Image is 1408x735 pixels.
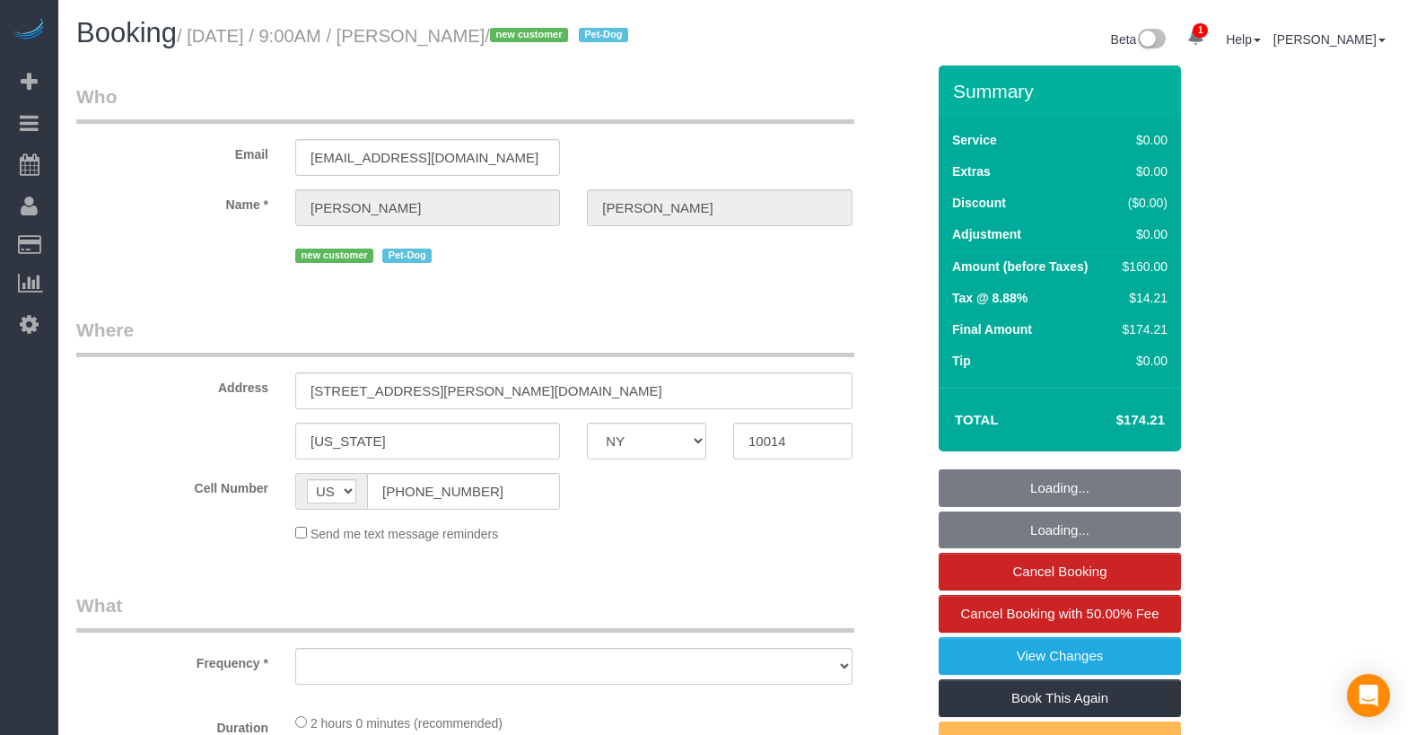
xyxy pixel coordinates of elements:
[1115,258,1168,276] div: $160.00
[1111,32,1167,47] a: Beta
[1115,225,1168,243] div: $0.00
[310,716,503,731] span: 2 hours 0 minutes (recommended)
[76,592,854,633] legend: What
[939,553,1181,591] a: Cancel Booking
[952,225,1021,243] label: Adjustment
[1115,131,1168,149] div: $0.00
[952,258,1088,276] label: Amount (before Taxes)
[939,679,1181,717] a: Book This Again
[952,194,1006,212] label: Discount
[952,162,991,180] label: Extras
[1193,23,1208,38] span: 1
[939,637,1181,675] a: View Changes
[1347,674,1390,717] div: Open Intercom Messenger
[63,189,282,214] label: Name *
[1115,289,1168,307] div: $14.21
[939,595,1181,633] a: Cancel Booking with 50.00% Fee
[952,289,1028,307] label: Tax @ 8.88%
[952,131,997,149] label: Service
[485,26,634,46] span: /
[1115,194,1168,212] div: ($0.00)
[310,527,498,541] span: Send me text message reminders
[953,81,1172,101] h3: Summary
[367,473,560,510] input: Cell Number
[295,139,560,176] input: Email
[177,26,634,46] small: / [DATE] / 9:00AM / [PERSON_NAME]
[11,18,47,43] img: Automaid Logo
[63,139,282,163] label: Email
[961,606,1159,621] span: Cancel Booking with 50.00% Fee
[952,352,971,370] label: Tip
[952,320,1032,338] label: Final Amount
[63,648,282,672] label: Frequency *
[1115,162,1168,180] div: $0.00
[76,83,854,124] legend: Who
[733,423,853,459] input: Zip Code
[1273,32,1386,47] a: [PERSON_NAME]
[63,473,282,497] label: Cell Number
[1136,29,1166,52] img: New interface
[1178,18,1213,57] a: 1
[490,28,568,42] span: new customer
[1063,413,1165,428] h4: $174.21
[1115,352,1168,370] div: $0.00
[295,423,560,459] input: City
[1115,320,1168,338] div: $174.21
[1226,32,1261,47] a: Help
[63,372,282,397] label: Address
[295,249,373,263] span: new customer
[955,412,999,427] strong: Total
[382,249,432,263] span: Pet-Dog
[579,28,628,42] span: Pet-Dog
[587,189,852,226] input: Last Name
[295,189,560,226] input: First Name
[76,17,177,48] span: Booking
[76,317,854,357] legend: Where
